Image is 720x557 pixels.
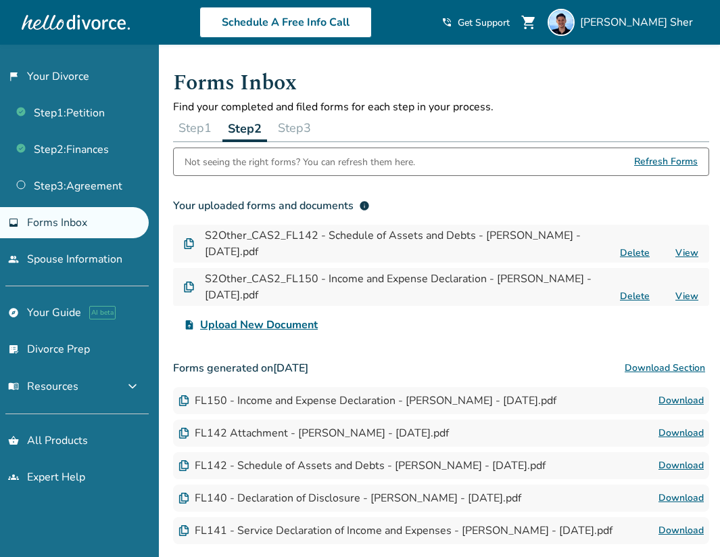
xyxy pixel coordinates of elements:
[184,282,194,292] img: Document
[178,458,546,473] div: FL142 - Schedule of Assets and Debts - [PERSON_NAME] - [DATE].pdf
[173,114,217,141] button: Step1
[359,200,370,211] span: info
[173,66,709,99] h1: Forms Inbox
[178,523,613,538] div: FL141 - Service Declaration of Income and Expenses - [PERSON_NAME] - [DATE].pdf
[199,7,372,38] a: Schedule A Free Info Call
[658,393,704,409] a: Download
[8,381,19,392] span: menu_book
[458,16,510,29] span: Get Support
[178,460,189,471] img: Document
[205,271,610,303] h4: S2Other_CAS2_FL150 - Income and Expense Declaration - [PERSON_NAME] - [DATE].pdf
[178,428,189,439] img: Document
[8,71,19,82] span: flag_2
[658,425,704,441] a: Download
[173,355,709,382] h3: Forms generated on [DATE]
[272,114,316,141] button: Step3
[634,148,698,175] span: Refresh Forms
[616,246,654,260] button: Delete
[178,393,556,408] div: FL150 - Income and Expense Declaration - [PERSON_NAME] - [DATE].pdf
[173,198,370,214] div: Your uploaded forms and documents
[580,15,698,30] span: [PERSON_NAME] Sher
[184,238,194,249] img: Document
[441,16,510,29] a: phone_in_talkGet Support
[8,254,19,265] span: people
[548,9,575,36] img: Omar Sher
[8,379,78,394] span: Resources
[173,99,709,114] p: Find your completed and filed forms for each step in your process.
[27,215,87,230] span: Forms Inbox
[178,426,449,441] div: FL142 Attachment - [PERSON_NAME] - [DATE].pdf
[521,14,537,30] span: shopping_cart
[8,307,19,318] span: explore
[658,490,704,506] a: Download
[658,458,704,474] a: Download
[675,290,698,303] a: View
[222,114,267,142] button: Step2
[178,491,521,506] div: FL140 - Declaration of Disclosure - [PERSON_NAME] - [DATE].pdf
[89,306,116,319] span: AI beta
[185,148,415,175] div: Not seeing the right forms? You can refresh them here.
[621,355,709,382] button: Download Section
[652,492,720,557] iframe: Chat Widget
[675,246,698,259] a: View
[8,217,19,228] span: inbox
[178,493,189,504] img: Document
[200,317,318,333] span: Upload New Document
[8,472,19,483] span: groups
[616,289,654,303] button: Delete
[124,378,141,395] span: expand_more
[205,227,610,260] h4: S2Other_CAS2_FL142 - Schedule of Assets and Debts - [PERSON_NAME] - [DATE].pdf
[184,319,195,330] span: upload_file
[8,344,19,355] span: list_alt_check
[441,17,452,28] span: phone_in_talk
[178,395,189,406] img: Document
[178,525,189,536] img: Document
[8,435,19,446] span: shopping_basket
